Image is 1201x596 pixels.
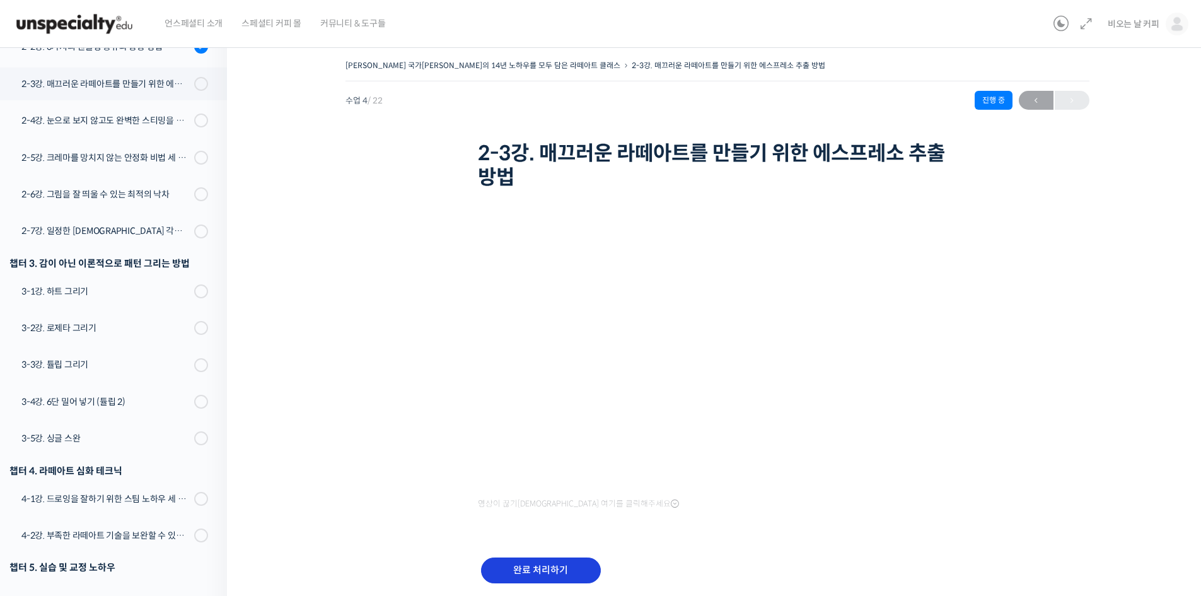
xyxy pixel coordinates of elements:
[21,114,190,127] div: 2-4강. 눈으로 보지 않고도 완벽한 스티밍을 치는 노하우
[1019,92,1053,109] span: ←
[115,419,131,429] span: 대화
[83,400,163,431] a: 대화
[478,141,957,190] h1: 2-3강. 매끄러운 라떼아트를 만들기 위한 에스프레소 추출 방법
[478,499,679,509] span: 영상이 끊기[DEMOGRAPHIC_DATA] 여기를 클릭해주세요
[9,559,208,576] div: 챕터 5. 실습 및 교정 노하우
[975,91,1012,110] div: 진행 중
[195,419,210,429] span: 설정
[9,462,208,479] div: 챕터 4. 라떼아트 심화 테크닉
[21,77,190,91] div: 2-3강. 매끄러운 라떼아트를 만들기 위한 에스프레소 추출 방법
[632,61,825,70] a: 2-3강. 매끄러운 라떼아트를 만들기 위한 에스프레소 추출 방법
[21,358,190,371] div: 3-3강. 튤립 그리기
[21,224,190,238] div: 2-7강. 일정한 [DEMOGRAPHIC_DATA] 각도를 완성하는 방법
[21,284,190,298] div: 3-1강. 하트 그리기
[21,321,190,335] div: 3-2강. 로제타 그리기
[1108,18,1159,30] span: 비오는 날 커피
[21,431,190,445] div: 3-5강. 싱글 스완
[1019,91,1053,110] a: ←이전
[21,151,190,165] div: 2-5강. 크레마를 망치지 않는 안정화 비법 세 가지
[345,96,383,105] span: 수업 4
[21,529,190,542] div: 4-2강. 부족한 라떼아트 기술을 보완할 수 있는 비법, 에칭
[21,395,190,409] div: 3-4강. 6단 밀어 넣기 (튤립 2)
[9,255,208,272] div: 챕터 3. 감이 아닌 이론적으로 패턴 그리는 방법
[481,558,601,583] input: 완료 처리하기
[345,61,620,70] a: [PERSON_NAME] 국가[PERSON_NAME]의 14년 노하우를 모두 담은 라떼아트 클래스
[21,187,190,201] div: 2-6강. 그림을 잘 띄울 수 있는 최적의 낙차
[4,400,83,431] a: 홈
[21,492,190,506] div: 4-1강. 드로잉을 잘하기 위한 스팀 노하우 세 가지
[368,95,383,106] span: / 22
[40,419,47,429] span: 홈
[163,400,242,431] a: 설정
